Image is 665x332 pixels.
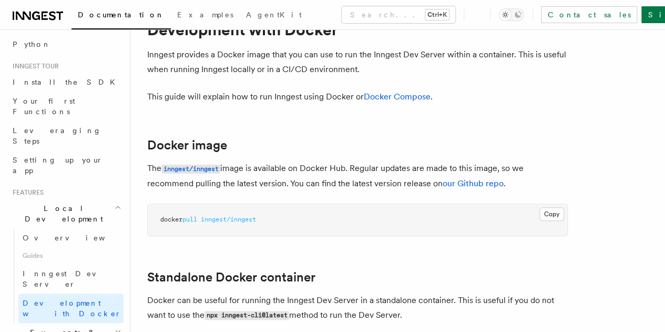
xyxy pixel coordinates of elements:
[541,6,637,23] a: Contact sales
[182,216,197,223] span: pull
[201,216,256,223] span: inngest/inngest
[204,311,289,320] code: npx inngest-cli@latest
[71,3,171,29] a: Documentation
[13,126,101,145] span: Leveraging Steps
[246,11,302,19] span: AgentKit
[8,188,44,197] span: Features
[499,8,524,21] button: Toggle dark mode
[23,234,131,242] span: Overview
[539,207,564,221] button: Copy
[147,270,315,285] a: Standalone Docker container
[18,247,124,264] span: Guides
[147,293,568,323] p: Docker can be useful for running the Inngest Dev Server in a standalone container. This is useful...
[160,216,182,223] span: docker
[78,11,165,19] span: Documentation
[8,150,124,180] a: Setting up your app
[13,40,51,48] span: Python
[177,11,233,19] span: Examples
[8,35,124,54] a: Python
[240,3,308,28] a: AgentKit
[171,3,240,28] a: Examples
[147,89,568,104] p: This guide will explain how to run Inngest using Docker or .
[161,165,220,174] code: inngest/inngest
[147,138,227,153] a: Docker image
[18,264,124,294] a: Inngest Dev Server
[147,47,568,77] p: Inngest provides a Docker image that you can use to run the Inngest Dev Server within a container...
[8,228,124,323] div: Local Development
[8,199,124,228] button: Local Development
[161,163,220,173] a: inngest/inngest
[443,178,504,188] a: our Github repo
[8,203,115,224] span: Local Development
[342,6,455,23] button: Search...Ctrl+K
[18,228,124,247] a: Overview
[8,92,124,121] a: Your first Functions
[13,156,103,175] span: Setting up your app
[23,299,121,318] span: Development with Docker
[147,161,568,191] p: The image is available on Docker Hub. Regular updates are made to this image, so we recommend pul...
[23,269,112,288] span: Inngest Dev Server
[425,9,449,20] kbd: Ctrl+K
[18,294,124,323] a: Development with Docker
[13,97,75,116] span: Your first Functions
[8,73,124,92] a: Install the SDK
[8,121,124,150] a: Leveraging Steps
[8,62,59,71] span: Inngest tour
[13,78,121,86] span: Install the SDK
[364,92,431,102] a: Docker Compose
